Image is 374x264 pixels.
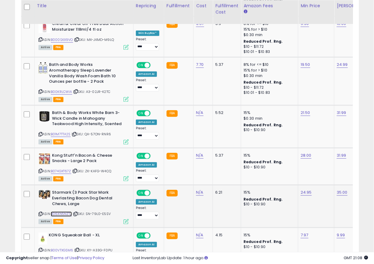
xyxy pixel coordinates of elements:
[344,255,368,261] span: 2025-08-15 21:08 GMT
[167,3,191,9] div: Fulfillment
[137,63,145,68] span: ON
[301,190,312,196] a: 24.95
[244,245,293,250] div: $10 - $10.90
[74,38,114,42] span: | SKU: MX-JKMD-M9LQ
[137,153,145,158] span: ON
[337,232,345,238] a: 9.99
[137,191,145,196] span: ON
[136,206,159,220] div: Preset:
[73,90,110,94] span: | SKU: A3-02JR-K2TC
[52,21,125,34] b: Clean & Clear Oil-Free Dual Action Moisturizer 118ml/4 fl oz
[53,45,63,50] span: FBA
[301,232,308,238] a: 7.97
[244,239,283,244] b: Reduced Prof. Rng.
[51,169,71,174] a: B074GXT67Z
[72,132,111,137] span: | SKU: QA-57ON-RNR6
[136,162,157,168] div: Amazon AI
[215,62,236,68] div: 5.37
[244,110,293,116] div: 15%
[38,110,129,144] div: ASIN:
[51,90,72,95] a: B00KRLCWIA
[244,80,283,85] b: Reduced Prof. Rng.
[244,50,293,55] div: $10.01 - $10.83
[38,233,129,260] div: ASIN:
[244,128,293,133] div: $10 - $10.90
[137,233,145,238] span: ON
[337,21,346,27] a: 16.00
[244,160,283,165] b: Reduced Prof. Rng.
[301,62,310,68] a: 19.50
[49,233,122,240] b: KONG Squeakair Ball - XL
[244,233,293,238] div: 15%
[38,62,129,101] div: ASIN:
[244,116,293,121] div: $0.30 min
[244,21,293,27] div: 8% for <= $10
[53,177,63,182] span: FBA
[244,91,293,96] div: $10.01 - $10.83
[136,31,159,36] div: Win BuyBox *
[167,190,178,197] small: FBA
[167,21,178,28] small: FBA
[244,32,293,38] div: $0.30 min
[244,27,293,32] div: 15% for > $10
[150,233,159,238] span: OFF
[196,110,203,116] a: N/A
[150,153,159,158] span: OFF
[51,132,71,137] a: B01M7TTA2S
[244,9,247,14] small: Amazon Fees.
[244,39,283,44] b: Reduced Prof. Rng.
[244,3,296,9] div: Amazon Fees
[38,219,52,224] span: All listings currently available for purchase on Amazon
[52,190,125,208] b: Starmark (3 Pack Star Mark Everlasting Bacon Dog Dental Chews, Large
[196,3,210,9] div: Cost
[337,153,346,159] a: 31.99
[52,153,125,166] b: Kong Stuff'n Bacon & Cheese Snacks - Large 2 Pack
[38,62,48,74] img: 417PXrCEsrL._SL40_.jpg
[244,202,293,207] div: $10 - $10.90
[167,153,178,160] small: FBA
[136,38,159,51] div: Preset:
[167,233,178,239] small: FBA
[244,123,283,128] b: Reduced Prof. Rng.
[53,219,63,224] span: FBA
[301,110,310,116] a: 21.50
[38,233,47,245] img: 31U98Mm9XiL._SL40_.jpg
[150,191,159,196] span: OFF
[53,140,63,145] span: FBA
[38,190,51,199] img: 51LH3q1-5ML._SL40_.jpg
[196,62,204,68] a: 7.70
[51,212,72,217] a: B06XN5NZTJ
[136,199,157,205] div: Amazon AI
[133,255,368,261] div: Last InventoryLab Update: 1 hour ago.
[196,153,203,159] a: N/A
[38,177,52,182] span: All listings currently available for purchase on Amazon
[215,190,236,195] div: 6.21
[337,3,372,9] div: [PERSON_NAME]
[244,165,293,170] div: $10 - $10.90
[244,153,293,158] div: 15%
[215,110,236,116] div: 5.52
[38,140,52,145] span: All listings currently available for purchase on Amazon
[6,255,28,261] strong: Copyright
[51,255,77,261] a: Terms of Use
[150,63,159,68] span: OFF
[136,3,161,9] div: Repricing
[37,3,131,9] div: Title
[337,62,348,68] a: 24.99
[136,242,157,247] div: Amazon AI
[215,153,236,158] div: 5.37
[38,153,51,165] img: 61SiHnvJX-L._SL40_.jpg
[196,21,204,27] a: 3.67
[136,120,157,125] div: Amazon AI
[215,3,238,15] div: Fulfillment Cost
[301,3,332,9] div: Min Price
[196,232,203,238] a: N/A
[38,153,129,181] div: ASIN:
[196,190,203,196] a: N/A
[244,190,293,195] div: 15%
[337,110,346,116] a: 31.99
[244,68,293,73] div: 15% for > $10
[73,212,111,216] span: | SKU: SN-79L0-E5SV
[215,21,236,27] div: 3.9
[137,111,145,116] span: ON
